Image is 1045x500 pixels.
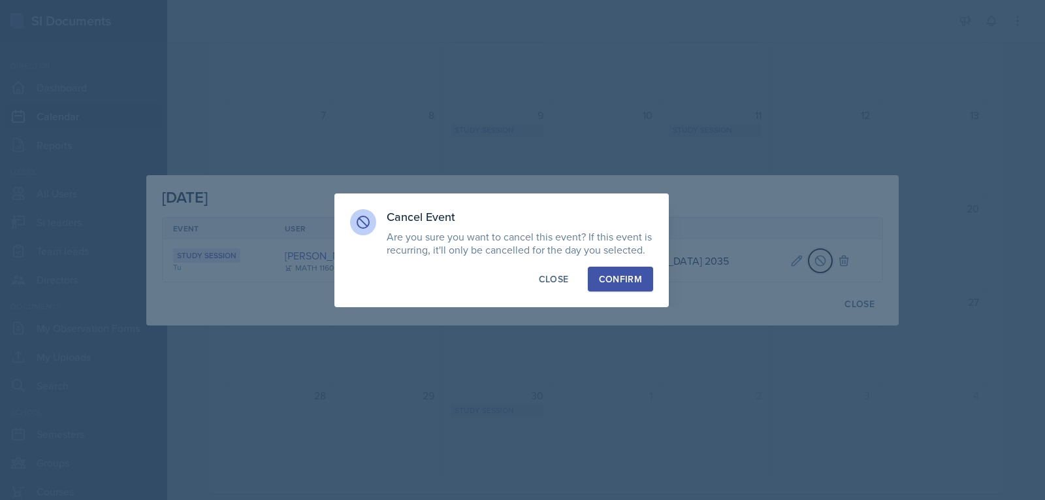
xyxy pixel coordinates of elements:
button: Confirm [588,267,653,292]
h3: Cancel Event [387,209,653,225]
div: Confirm [599,273,642,286]
button: Close [528,267,580,292]
div: Close [539,273,569,286]
p: Are you sure you want to cancel this event? If this event is recurring, it'll only be cancelled f... [387,230,653,256]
